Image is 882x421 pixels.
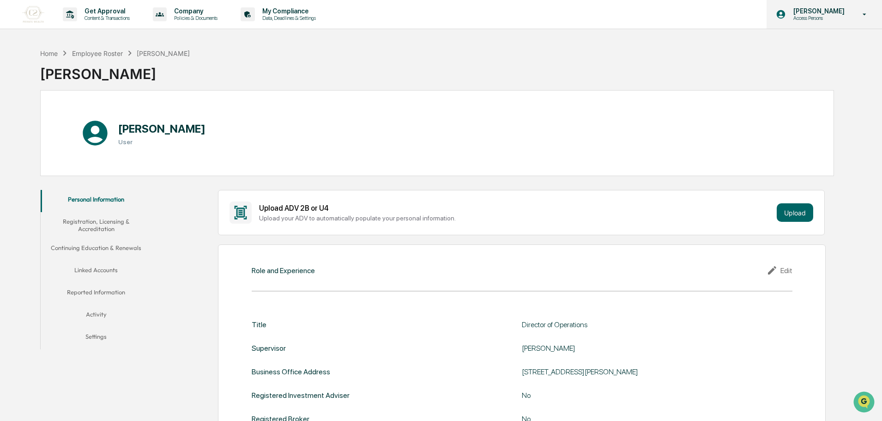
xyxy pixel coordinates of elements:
[252,344,286,353] div: Supervisor
[65,156,112,164] a: Powered byPylon
[41,283,151,305] button: Reported Information
[255,7,320,15] p: My Compliance
[18,134,58,143] span: Data Lookup
[41,305,151,327] button: Activity
[252,320,266,329] div: Title
[767,265,792,276] div: Edit
[786,15,849,21] p: Access Persons
[522,344,753,353] div: [PERSON_NAME]
[259,204,773,213] div: Upload ADV 2B or U4
[22,6,44,23] img: logo
[9,19,168,34] p: How can we help?
[31,80,117,87] div: We're available if you need us!
[41,327,151,349] button: Settings
[9,71,26,87] img: 1746055101610-c473b297-6a78-478c-a979-82029cc54cd1
[41,261,151,283] button: Linked Accounts
[72,49,123,57] div: Employee Roster
[118,122,205,135] h1: [PERSON_NAME]
[522,320,753,329] div: Director of Operations
[92,157,112,164] span: Pylon
[252,367,330,376] div: Business Office Address
[41,238,151,261] button: Continuing Education & Renewals
[6,130,62,147] a: 🔎Data Lookup
[167,15,222,21] p: Policies & Documents
[40,58,190,82] div: [PERSON_NAME]
[157,73,168,85] button: Start new chat
[76,116,115,126] span: Attestations
[252,391,350,400] div: Registered Investment Adviser
[6,113,63,129] a: 🖐️Preclearance
[852,390,877,415] iframe: Open customer support
[31,71,151,80] div: Start new chat
[41,212,151,238] button: Registration, Licensing & Accreditation
[41,190,151,349] div: secondary tabs example
[77,7,134,15] p: Get Approval
[40,49,58,57] div: Home
[167,7,222,15] p: Company
[259,214,773,222] div: Upload your ADV to automatically populate your personal information.
[777,203,813,222] button: Upload
[522,367,753,376] div: [STREET_ADDRESS][PERSON_NAME]
[786,7,849,15] p: [PERSON_NAME]
[9,135,17,142] div: 🔎
[41,190,151,212] button: Personal Information
[77,15,134,21] p: Content & Transactions
[67,117,74,125] div: 🗄️
[63,113,118,129] a: 🗄️Attestations
[118,138,205,146] h3: User
[9,117,17,125] div: 🖐️
[255,15,320,21] p: Data, Deadlines & Settings
[137,49,190,57] div: [PERSON_NAME]
[252,266,315,275] div: Role and Experience
[18,116,60,126] span: Preclearance
[522,391,753,400] div: No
